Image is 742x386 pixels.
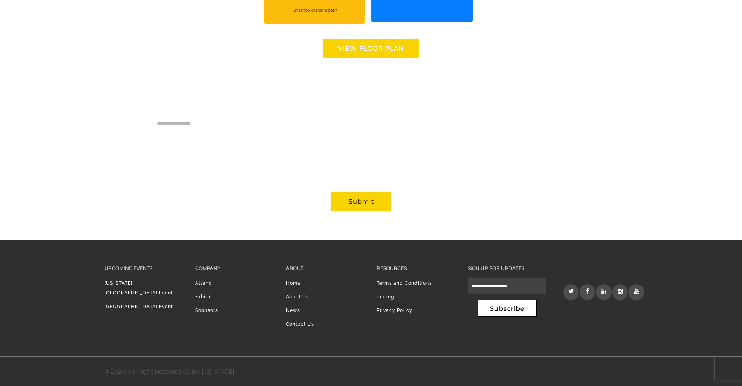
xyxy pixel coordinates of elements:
[195,308,218,313] a: Sponsors
[377,280,432,286] a: Terms and Conditions
[286,321,314,327] a: Contact Us
[104,304,173,309] a: [GEOGRAPHIC_DATA] Event
[377,308,412,313] a: Privacy Policy
[286,264,365,273] h3: About
[104,264,183,273] h3: Upcoming Events
[195,264,274,273] h3: Company
[104,280,173,296] a: [US_STATE][GEOGRAPHIC_DATA] Event
[286,280,301,286] a: Home
[331,192,391,211] button: Submit
[377,294,394,300] a: Pricing
[286,308,300,313] a: News
[104,367,236,377] div: © 2024. All Right Reserved OJBA [US_STATE].
[468,264,547,273] h3: Sign up for updates
[195,294,212,300] a: Exhibit
[286,294,309,300] a: About Us
[323,39,419,58] a: View floor Plan
[478,300,537,317] button: Subscribe
[195,280,212,286] a: Attend
[377,264,456,273] h3: Resources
